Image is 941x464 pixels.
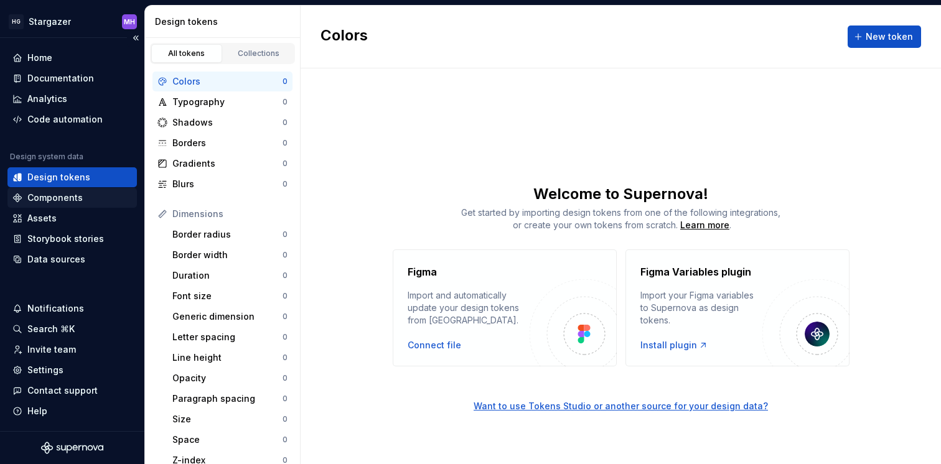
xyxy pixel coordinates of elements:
[172,372,283,384] div: Opacity
[152,174,293,194] a: Blurs0
[7,401,137,421] button: Help
[152,92,293,112] a: Typography0
[301,366,941,412] a: Want to use Tokens Studio or another source for your design data?
[7,229,137,249] a: Storybook stories
[27,113,103,126] div: Code automation
[27,233,104,245] div: Storybook stories
[27,192,83,204] div: Components
[172,310,283,323] div: Generic dimension
[172,331,283,343] div: Letter spacing
[866,30,913,43] span: New token
[283,179,288,189] div: 0
[9,14,24,29] div: HG
[172,249,283,261] div: Border width
[167,307,293,327] a: Generic dimension0
[152,113,293,132] a: Shadows0
[7,249,137,269] a: Data sources
[124,17,135,27] div: MH
[27,253,85,266] div: Data sources
[172,137,283,149] div: Borders
[152,154,293,174] a: Gradients0
[283,332,288,342] div: 0
[27,323,75,335] div: Search ⌘K
[283,138,288,148] div: 0
[228,49,290,58] div: Collections
[27,72,94,85] div: Documentation
[461,207,780,230] span: Get started by importing design tokens from one of the following integrations, or create your own...
[7,381,137,401] button: Contact support
[7,319,137,339] button: Search ⌘K
[7,89,137,109] a: Analytics
[167,327,293,347] a: Letter spacing0
[27,93,67,105] div: Analytics
[283,250,288,260] div: 0
[152,72,293,91] a: Colors0
[27,343,76,356] div: Invite team
[408,289,530,327] div: Import and automatically update your design tokens from [GEOGRAPHIC_DATA].
[7,188,137,208] a: Components
[167,430,293,450] a: Space0
[172,116,283,129] div: Shadows
[167,389,293,409] a: Paragraph spacing0
[172,157,283,170] div: Gradients
[283,394,288,404] div: 0
[680,219,729,231] div: Learn more
[7,208,137,228] a: Assets
[283,271,288,281] div: 0
[172,351,283,364] div: Line height
[172,434,283,446] div: Space
[167,266,293,285] a: Duration0
[283,97,288,107] div: 0
[172,413,283,425] div: Size
[640,339,708,351] a: Install plugin
[7,48,137,68] a: Home
[27,405,47,417] div: Help
[27,364,63,376] div: Settings
[167,368,293,388] a: Opacity0
[283,435,288,445] div: 0
[172,178,283,190] div: Blurs
[283,118,288,128] div: 0
[640,289,762,327] div: Import your Figma variables to Supernova as design tokens.
[27,302,84,315] div: Notifications
[156,49,218,58] div: All tokens
[848,26,921,48] button: New token
[155,16,295,28] div: Design tokens
[172,96,283,108] div: Typography
[7,109,137,129] a: Code automation
[7,299,137,318] button: Notifications
[172,75,283,88] div: Colors
[408,264,437,279] h4: Figma
[321,26,368,48] h2: Colors
[27,171,90,183] div: Design tokens
[27,384,98,397] div: Contact support
[2,8,142,35] button: HGStargazerMH
[127,29,144,47] button: Collapse sidebar
[41,442,103,454] svg: Supernova Logo
[167,245,293,265] a: Border width0
[172,290,283,302] div: Font size
[408,339,461,351] button: Connect file
[283,159,288,169] div: 0
[7,167,137,187] a: Design tokens
[27,212,57,225] div: Assets
[167,348,293,368] a: Line height0
[167,286,293,306] a: Font size0
[283,373,288,383] div: 0
[474,400,768,412] button: Want to use Tokens Studio or another source for your design data?
[283,353,288,363] div: 0
[167,225,293,244] a: Border radius0
[283,414,288,424] div: 0
[10,152,83,162] div: Design system data
[172,392,283,405] div: Paragraph spacing
[7,340,137,360] a: Invite team
[152,133,293,153] a: Borders0
[283,291,288,301] div: 0
[172,208,288,220] div: Dimensions
[301,184,941,204] div: Welcome to Supernova!
[172,269,283,282] div: Duration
